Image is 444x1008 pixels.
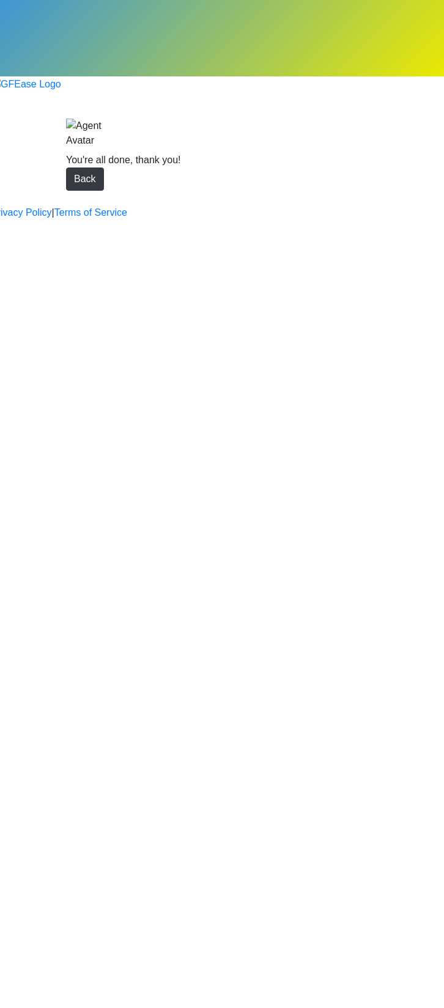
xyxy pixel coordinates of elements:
a: | [52,205,54,220]
div: You're all done, thank you! [66,153,378,167]
button: Back [66,167,104,191]
img: Agent Avatar [66,119,103,148]
a: Terms of Service [54,205,127,220]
